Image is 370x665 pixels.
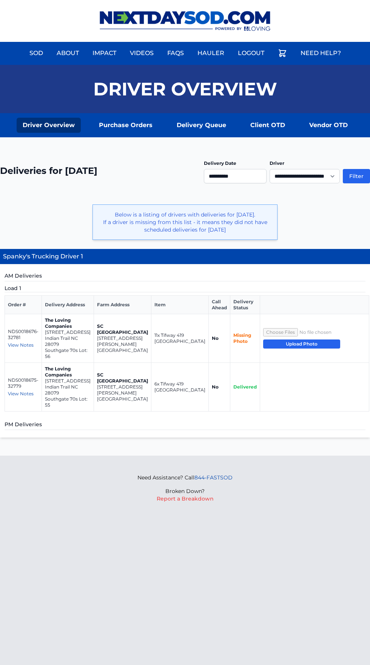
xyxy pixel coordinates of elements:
[151,296,209,314] th: Item
[45,347,91,359] p: Southgate 70s Lot: 56
[270,160,284,166] label: Driver
[52,44,83,62] a: About
[97,323,148,335] p: SC [GEOGRAPHIC_DATA]
[193,44,229,62] a: Hauler
[212,384,219,390] strong: No
[99,211,271,233] p: Below is a listing of drivers with deliveries for [DATE]. If a driver is missing from this list -...
[163,44,188,62] a: FAQs
[45,317,91,329] p: The Loving Companies
[45,366,91,378] p: The Loving Companies
[97,347,148,353] p: [GEOGRAPHIC_DATA]
[97,335,148,347] p: [STREET_ADDRESS][PERSON_NAME]
[42,296,94,314] th: Delivery Address
[212,335,219,341] strong: No
[97,372,148,384] p: SC [GEOGRAPHIC_DATA]
[97,384,148,396] p: [STREET_ADDRESS][PERSON_NAME]
[45,384,91,396] p: Indian Trail NC 28079
[151,363,209,412] td: 6x Tifway 419 [GEOGRAPHIC_DATA]
[45,396,91,408] p: Southgate 70s Lot: 55
[137,487,233,495] p: Broken Down?
[233,44,269,62] a: Logout
[45,378,91,384] p: [STREET_ADDRESS]
[5,284,365,292] h5: Load 1
[93,118,159,133] a: Purchase Orders
[244,118,291,133] a: Client OTD
[5,272,365,281] h5: AM Deliveries
[8,391,34,396] span: View Notes
[233,384,257,390] span: Delivered
[157,495,214,502] button: Report a Breakdown
[8,329,39,341] p: NDS0018676-32781
[17,118,81,133] a: Driver Overview
[97,396,148,402] p: [GEOGRAPHIC_DATA]
[5,296,42,314] th: Order #
[5,421,365,430] h5: PM Deliveries
[125,44,158,62] a: Videos
[93,80,277,98] h1: Driver Overview
[233,332,251,344] span: Missing Photo
[45,329,91,335] p: [STREET_ADDRESS]
[137,474,233,481] p: Need Assistance? Call
[303,118,354,133] a: Vendor OTD
[194,474,233,481] a: 844-FASTSOD
[171,118,232,133] a: Delivery Queue
[296,44,345,62] a: Need Help?
[263,339,340,349] button: Upload Photo
[94,296,151,314] th: Farm Address
[45,335,91,347] p: Indian Trail NC 28079
[343,169,370,183] button: Filter
[88,44,121,62] a: Impact
[8,377,39,389] p: NDS0018675-32779
[230,296,260,314] th: Delivery Status
[209,296,230,314] th: Call Ahead
[204,160,236,166] label: Delivery Date
[25,44,48,62] a: Sod
[151,314,209,363] td: 11x Tifway 419 [GEOGRAPHIC_DATA]
[8,342,34,348] span: View Notes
